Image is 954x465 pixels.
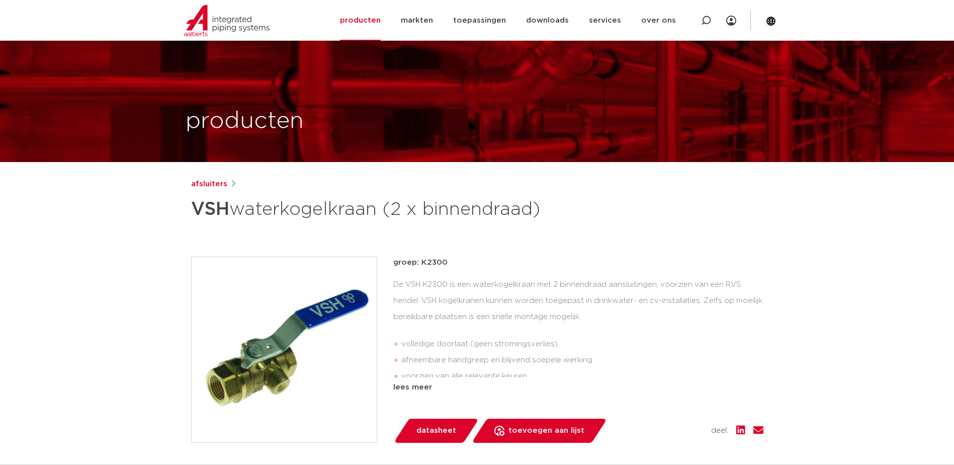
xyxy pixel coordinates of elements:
[191,200,229,218] strong: VSH
[401,336,763,352] li: volledige doorlaat (geen stromingsverlies)
[192,257,377,442] img: Product Image for VSH waterkogelkraan (2 x binnendraad)
[393,277,763,377] div: De VSH K2300 is een waterkogelkraan met 2 binnendraad aansluitingen, voorzien van een RVS hendel....
[191,178,227,190] a: afsluiters
[393,381,763,394] div: lees meer
[508,423,584,439] span: toevoegen aan lijst
[186,105,304,137] h1: producten
[401,368,763,384] li: voorzien van alle relevante keuren
[401,352,763,368] li: afneembare handgreep en blijvend soepele werking
[191,194,569,224] h1: waterkogelkraan (2 x binnendraad)
[393,419,479,443] a: datasheet
[393,257,763,269] p: groep: K2300
[416,423,456,439] span: datasheet
[711,425,728,437] span: deel:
